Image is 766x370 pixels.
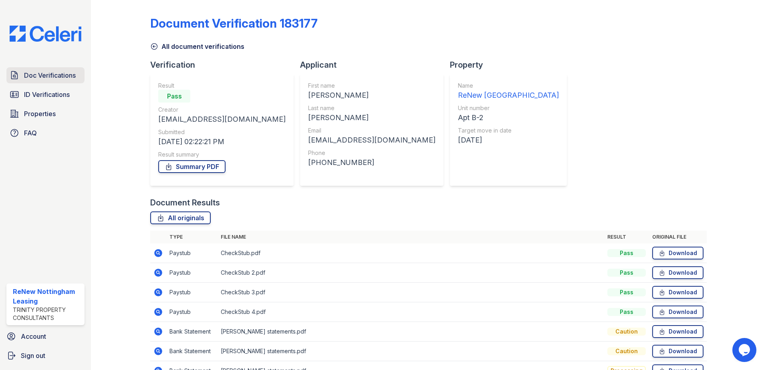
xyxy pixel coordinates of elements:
[166,263,218,283] td: Paystub
[6,67,85,83] a: Doc Verifications
[24,128,37,138] span: FAQ
[158,128,286,136] div: Submitted
[308,135,435,146] div: [EMAIL_ADDRESS][DOMAIN_NAME]
[3,348,88,364] a: Sign out
[652,325,704,338] a: Download
[158,151,286,159] div: Result summary
[218,243,604,263] td: CheckStub.pdf
[150,59,300,70] div: Verification
[458,104,559,112] div: Unit number
[308,149,435,157] div: Phone
[450,59,573,70] div: Property
[21,351,45,360] span: Sign out
[158,82,286,90] div: Result
[218,342,604,361] td: [PERSON_NAME] statements.pdf
[652,247,704,259] a: Download
[218,302,604,322] td: CheckStub 4.pdf
[166,283,218,302] td: Paystub
[6,86,85,103] a: ID Verifications
[218,263,604,283] td: CheckStub 2.pdf
[166,231,218,243] th: Type
[458,127,559,135] div: Target move in date
[308,112,435,123] div: [PERSON_NAME]
[308,157,435,168] div: [PHONE_NUMBER]
[458,82,559,90] div: Name
[458,112,559,123] div: Apt B-2
[166,322,218,342] td: Bank Statement
[158,136,286,147] div: [DATE] 02:22:21 PM
[652,306,704,318] a: Download
[458,82,559,101] a: Name ReNew [GEOGRAPHIC_DATA]
[13,287,81,306] div: ReNew Nottingham Leasing
[308,90,435,101] div: [PERSON_NAME]
[150,197,220,208] div: Document Results
[3,26,88,42] img: CE_Logo_Blue-a8612792a0a2168367f1c8372b55b34899dd931a85d93a1a3d3e32e68fde9ad4.png
[3,328,88,344] a: Account
[166,302,218,322] td: Paystub
[24,109,56,119] span: Properties
[652,266,704,279] a: Download
[24,90,70,99] span: ID Verifications
[166,342,218,361] td: Bank Statement
[150,42,244,51] a: All document verifications
[21,332,46,341] span: Account
[732,338,758,362] iframe: chat widget
[458,135,559,146] div: [DATE]
[150,211,211,224] a: All originals
[607,269,646,277] div: Pass
[649,231,707,243] th: Original file
[166,243,218,263] td: Paystub
[308,82,435,90] div: First name
[158,90,190,103] div: Pass
[607,249,646,257] div: Pass
[6,125,85,141] a: FAQ
[300,59,450,70] div: Applicant
[458,90,559,101] div: ReNew [GEOGRAPHIC_DATA]
[308,127,435,135] div: Email
[150,16,318,30] div: Document Verification 183177
[24,70,76,80] span: Doc Verifications
[158,160,226,173] a: Summary PDF
[218,322,604,342] td: [PERSON_NAME] statements.pdf
[607,308,646,316] div: Pass
[607,288,646,296] div: Pass
[158,114,286,125] div: [EMAIL_ADDRESS][DOMAIN_NAME]
[607,328,646,336] div: Caution
[652,286,704,299] a: Download
[218,283,604,302] td: CheckStub 3.pdf
[13,306,81,322] div: Trinity Property Consultants
[607,347,646,355] div: Caution
[652,345,704,358] a: Download
[218,231,604,243] th: File name
[158,106,286,114] div: Creator
[604,231,649,243] th: Result
[308,104,435,112] div: Last name
[6,106,85,122] a: Properties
